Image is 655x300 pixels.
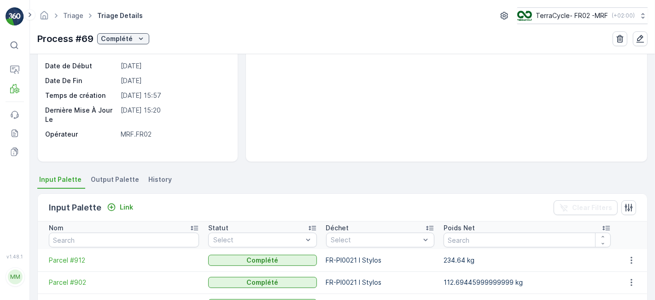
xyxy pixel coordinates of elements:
span: v 1.48.1 [6,254,24,259]
img: logo [6,7,24,26]
p: Input Palette [49,201,101,214]
img: terracycle.png [517,11,532,21]
td: 112.69445999999999 kg [439,271,615,294]
span: Triage Details [95,11,145,20]
p: ( +02:00 ) [612,12,635,19]
button: Clear Filters [554,200,618,215]
p: Poids Net [444,223,475,233]
a: Parcel #902 [49,278,199,287]
p: Déchet [326,223,349,233]
a: Triage [63,12,83,19]
p: Complété [246,256,278,265]
p: Nom [49,223,64,233]
a: Parcel #912 [49,256,199,265]
p: [DATE] [121,76,228,85]
span: Output Palette [91,175,139,184]
p: Clear Filters [572,203,612,212]
button: Complété [208,255,316,266]
td: FR-PI0021 I Stylos [322,271,439,294]
p: Temps de création [45,91,117,100]
button: Complété [208,277,316,288]
p: Link [120,203,133,212]
button: TerraCycle- FR02 -MRF(+02:00) [517,7,648,24]
p: TerraCycle- FR02 -MRF [536,11,608,20]
button: Complété [97,33,149,44]
p: [DATE] [121,61,228,71]
p: Opérateur [45,130,117,139]
button: MM [6,261,24,293]
p: [DATE] 15:20 [121,106,228,124]
p: [DATE] 15:57 [121,91,228,100]
span: History [148,175,172,184]
div: MM [8,270,23,284]
p: Statut [208,223,228,233]
a: Homepage [39,14,49,22]
td: 234.64 kg [439,249,615,271]
button: Link [103,202,137,213]
p: Process #69 [37,32,94,46]
p: Date De Fin [45,76,117,85]
span: Input Palette [39,175,82,184]
p: Date de Début [45,61,117,71]
p: Complété [246,278,278,287]
input: Search [444,233,611,247]
input: Search [49,233,199,247]
p: Select [213,235,302,245]
p: MRF.FR02 [121,130,228,139]
p: Dernière Mise À Jour Le [45,106,117,124]
td: FR-PI0021 I Stylos [322,249,439,271]
p: Select [331,235,420,245]
p: Complété [101,34,133,43]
